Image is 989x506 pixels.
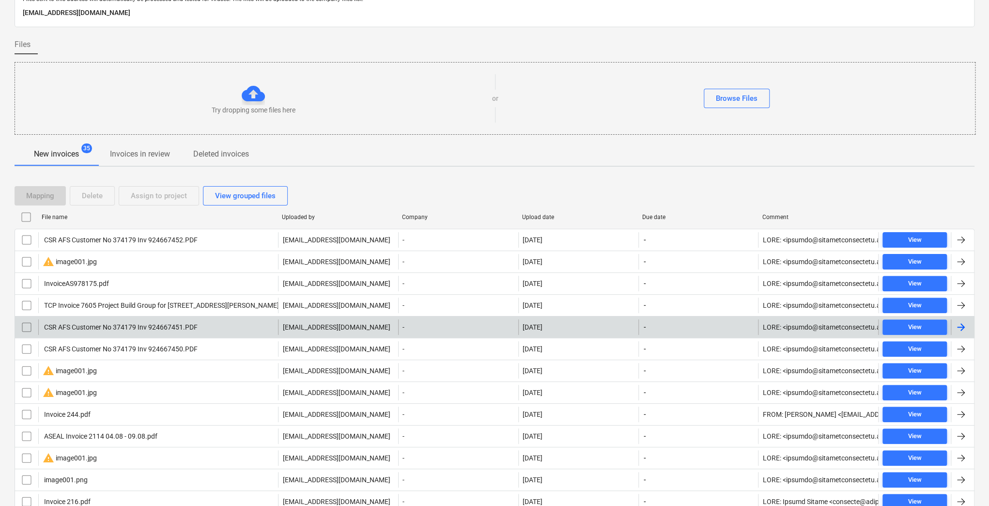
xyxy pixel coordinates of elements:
div: View [908,409,922,420]
div: View [908,344,922,355]
button: View [882,232,947,248]
span: - [643,366,647,376]
p: [EMAIL_ADDRESS][DOMAIN_NAME] [282,322,390,332]
button: View [882,385,947,400]
div: image001.jpg [43,256,97,268]
div: [DATE] [523,432,542,440]
div: View [908,453,922,464]
p: Invoices in review [110,148,170,160]
button: View [882,363,947,379]
p: [EMAIL_ADDRESS][DOMAIN_NAME] [282,366,390,376]
span: warning [43,452,54,464]
div: [DATE] [523,258,542,266]
span: 35 [81,143,92,153]
p: or [492,94,498,103]
div: [DATE] [523,345,542,353]
div: - [398,298,518,313]
span: - [643,257,647,267]
div: - [398,407,518,422]
div: - [398,472,518,488]
div: Company [402,214,514,221]
div: - [398,341,518,357]
div: View [908,256,922,268]
p: [EMAIL_ADDRESS][DOMAIN_NAME] [282,475,390,485]
p: [EMAIL_ADDRESS][DOMAIN_NAME] [282,431,390,441]
button: Browse Files [704,89,770,108]
div: Invoice 244.pdf [43,411,91,418]
span: warning [43,387,54,398]
div: View grouped files [215,190,276,202]
div: [DATE] [523,280,542,287]
div: - [398,450,518,466]
button: View [882,341,947,357]
div: CSR AFS Customer No 374179 Inv 924667452.PDF [43,236,198,244]
button: View [882,276,947,291]
button: View [882,254,947,269]
p: [EMAIL_ADDRESS][DOMAIN_NAME] [282,257,390,267]
div: image001.jpg [43,365,97,377]
div: Comment [762,214,875,221]
div: Uploaded by [282,214,394,221]
span: - [643,322,647,332]
span: - [643,388,647,397]
div: Invoice 216.pdf [43,498,91,506]
div: View [908,431,922,442]
p: [EMAIL_ADDRESS][DOMAIN_NAME] [282,300,390,310]
div: image001.png [43,476,88,484]
div: [DATE] [523,236,542,244]
button: View [882,407,947,422]
div: [DATE] [523,367,542,375]
div: Due date [642,214,755,221]
button: View grouped files [203,186,288,206]
div: Upload date [522,214,634,221]
div: image001.jpg [43,452,97,464]
div: [DATE] [523,411,542,418]
div: File name [42,214,274,221]
div: - [398,254,518,269]
div: View [908,387,922,398]
p: [EMAIL_ADDRESS][DOMAIN_NAME] [282,410,390,419]
div: - [398,276,518,291]
p: [EMAIL_ADDRESS][DOMAIN_NAME] [282,453,390,463]
span: - [643,235,647,245]
p: Try dropping some files here [212,105,295,115]
p: [EMAIL_ADDRESS][DOMAIN_NAME] [282,344,390,354]
span: warning [43,365,54,377]
div: View [908,474,922,486]
div: - [398,319,518,335]
div: - [398,232,518,248]
span: - [643,475,647,485]
button: View [882,428,947,444]
span: Files [15,39,31,50]
p: [EMAIL_ADDRESS][DOMAIN_NAME] [282,279,390,288]
div: CSR AFS Customer No 374179 Inv 924667450.PDF [43,345,198,353]
span: - [643,344,647,354]
span: - [643,453,647,463]
div: - [398,363,518,379]
div: image001.jpg [43,387,97,398]
div: ASEAL Invoice 2114 04.08 - 09.08.pdf [43,432,157,440]
iframe: Chat Widget [941,459,989,506]
div: View [908,300,922,311]
button: View [882,298,947,313]
div: View [908,322,922,333]
div: View [908,278,922,289]
span: - [643,431,647,441]
button: View [882,319,947,335]
span: - [643,410,647,419]
span: warning [43,256,54,268]
div: Try dropping some files hereorBrowse Files [15,62,975,135]
div: CSR AFS Customer No 374179 Inv 924667451.PDF [43,323,198,331]
div: TCP Invoice 7605 Project Build Group for [STREET_ADDRESS][PERSON_NAME]pdf [43,301,289,309]
p: Deleted invoices [193,148,249,160]
div: [DATE] [523,301,542,309]
button: View [882,450,947,466]
div: [DATE] [523,454,542,462]
span: - [643,300,647,310]
button: View [882,472,947,488]
div: View [908,235,922,246]
p: [EMAIL_ADDRESS][DOMAIN_NAME] [282,235,390,245]
p: [EMAIL_ADDRESS][DOMAIN_NAME] [23,7,966,19]
p: New invoices [34,148,79,160]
